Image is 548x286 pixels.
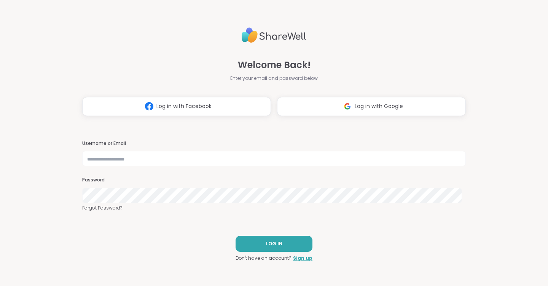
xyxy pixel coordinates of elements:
[236,255,292,262] span: Don't have an account?
[242,24,306,46] img: ShareWell Logo
[82,177,466,183] h3: Password
[277,97,466,116] button: Log in with Google
[238,58,311,72] span: Welcome Back!
[236,236,312,252] button: LOG IN
[340,99,355,113] img: ShareWell Logomark
[355,102,403,110] span: Log in with Google
[82,97,271,116] button: Log in with Facebook
[266,240,282,247] span: LOG IN
[156,102,212,110] span: Log in with Facebook
[142,99,156,113] img: ShareWell Logomark
[82,140,466,147] h3: Username or Email
[230,75,318,82] span: Enter your email and password below
[293,255,312,262] a: Sign up
[82,205,466,211] a: Forgot Password?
